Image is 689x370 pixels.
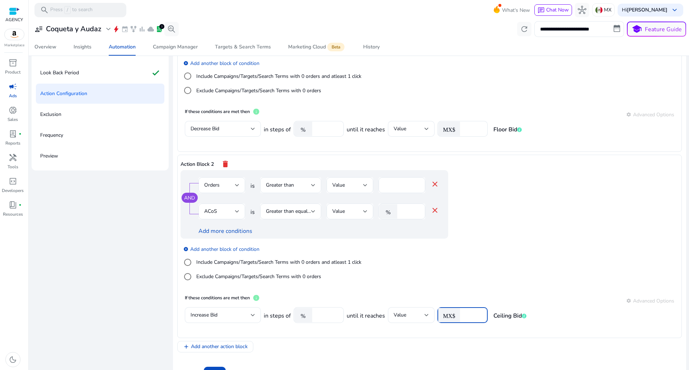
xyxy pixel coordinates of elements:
[632,24,642,34] span: school
[5,29,24,40] img: amazon.svg
[8,116,18,123] p: Sales
[109,45,136,50] div: Automation
[46,25,101,33] h3: Coqueta y Audaz
[74,45,92,50] div: Insights
[40,6,49,14] span: search
[40,109,61,120] p: Exclusion
[578,6,586,14] span: hub
[9,130,17,138] span: lab_profile
[379,204,397,219] mat-icon: %
[181,160,214,168] p: Action Block 2
[34,25,43,33] span: user_attributes
[394,312,406,318] span: Value
[9,355,17,364] span: dark_mode
[130,25,137,33] span: family_history
[2,187,24,194] p: Developers
[64,6,71,14] span: /
[40,67,79,79] p: Look Back Period
[438,308,460,322] mat-icon: MX$
[185,294,250,307] h4: If these conditions are met then
[266,182,294,188] span: Greater than
[266,208,314,215] span: Greater than equal to
[3,211,23,217] p: Resources
[347,125,385,134] span: until it reaches
[250,208,255,216] span: is
[50,6,93,14] p: Press to search
[502,4,530,17] span: What's New
[184,195,195,201] a: AND
[9,177,17,186] span: code_blocks
[347,312,385,320] span: until it reaches
[627,6,667,13] b: [PERSON_NAME]
[264,125,291,134] span: in steps of
[198,227,252,235] a: Add more conditions
[595,6,603,14] img: mx.svg
[167,25,176,33] span: search_insights
[520,25,529,33] span: refresh
[253,108,260,115] span: info
[191,343,248,350] span: Add another action block
[156,25,163,33] span: lab_profile
[250,182,255,190] span: is
[431,206,439,215] mat-icon: close
[5,69,20,75] p: Product
[288,44,346,50] div: Marketing Cloud
[177,341,253,352] button: Add another action block
[104,25,113,33] span: expand_more
[493,312,526,320] span: Ceiling Bid
[438,122,460,136] mat-icon: MX$
[195,258,361,266] label: Include Campaigns/Targets/Search Terms with 0 orders and atleast 1 click
[159,24,164,29] div: 1
[253,294,260,301] span: info
[8,164,18,170] p: Tools
[9,201,17,209] span: book_4
[363,45,380,50] div: History
[40,130,63,141] p: Frequency
[113,25,120,33] span: bolt
[394,125,406,132] span: Value
[9,82,17,91] span: campaign
[5,17,23,23] p: AGENCY
[264,312,291,320] span: in steps of
[195,72,361,80] label: Include Campaigns/Targets/Search Terms with 0 orders and atleast 1 click
[121,25,128,33] span: event
[191,312,217,318] span: Increase Bid
[332,182,345,188] span: Value
[9,106,17,114] span: donut_small
[670,6,679,14] span: keyboard_arrow_down
[215,45,271,50] div: Targets & Search Terms
[204,208,217,215] span: ACoS
[645,25,682,34] p: Feature Guide
[153,45,198,50] div: Campaign Manager
[40,150,58,162] p: Preview
[40,88,87,99] p: Action Configuration
[195,87,321,94] label: Exclude Campaigns/Targets/Search Terms with 0 orders
[183,343,189,350] mat-icon: add
[431,180,439,188] mat-icon: close
[183,60,188,67] mat-icon: add_circle
[327,43,344,51] span: Beta
[294,308,312,322] mat-icon: %
[221,158,230,170] mat-icon: delete
[185,108,250,121] h4: If these conditions are met then
[9,58,17,67] span: inventory_2
[195,273,321,280] label: Exclude Campaigns/Targets/Search Terms with 0 orders
[546,6,569,13] span: Chat Now
[5,140,20,146] p: Reports
[183,245,259,253] a: Add another block of condition
[183,245,188,253] mat-icon: add_circle
[164,22,179,36] button: search_insights
[183,59,259,67] a: Add another block of condition
[151,67,160,79] mat-icon: check
[139,25,146,33] span: bar_chart
[493,125,522,134] span: Floor Bid
[627,22,686,37] button: schoolFeature Guide
[332,208,345,215] span: Value
[534,4,572,16] button: chatChat Now
[9,153,17,162] span: handyman
[4,43,24,48] p: Marketplace
[604,4,611,16] p: MX
[19,132,22,135] span: fiber_manual_record
[517,22,531,36] button: refresh
[9,93,17,99] p: Ads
